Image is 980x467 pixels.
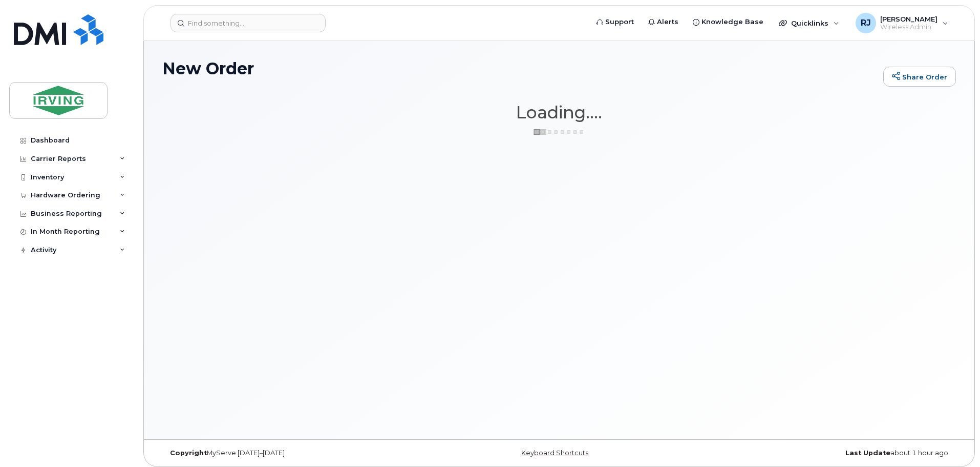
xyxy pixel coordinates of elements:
h1: Loading.... [162,103,956,121]
a: Share Order [883,67,956,87]
a: Keyboard Shortcuts [521,449,588,457]
img: ajax-loader-3a6953c30dc77f0bf724df975f13086db4f4c1262e45940f03d1251963f1bf2e.gif [534,128,585,136]
div: about 1 hour ago [691,449,956,457]
strong: Copyright [170,449,207,457]
strong: Last Update [845,449,890,457]
div: MyServe [DATE]–[DATE] [162,449,427,457]
h1: New Order [162,59,878,77]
